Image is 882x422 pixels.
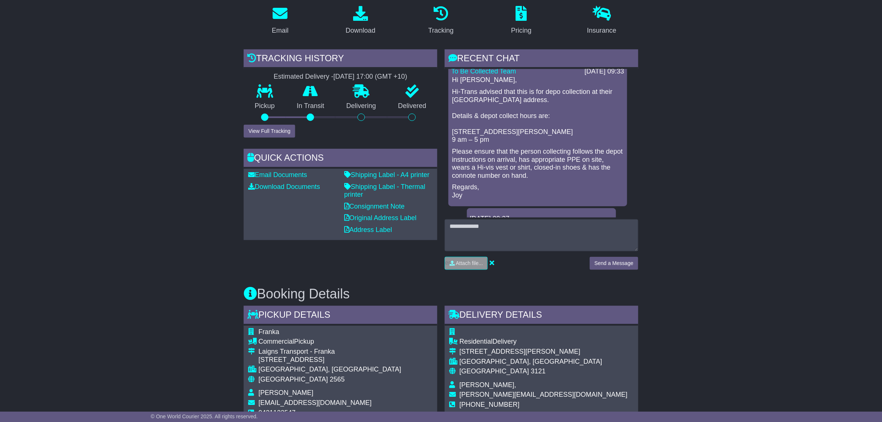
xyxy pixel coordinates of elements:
a: Tracking [424,3,458,38]
a: Pricing [506,3,536,38]
span: [PHONE_NUMBER] [460,401,520,408]
div: RECENT CHAT [445,49,638,69]
button: Send a Message [590,257,638,270]
a: Download [341,3,380,38]
div: [GEOGRAPHIC_DATA], [GEOGRAPHIC_DATA] [460,358,628,366]
div: [DATE] 09:27 [470,215,613,223]
div: Estimated Delivery - [244,73,437,81]
div: Pickup Details [244,306,437,326]
div: Email [272,26,289,36]
a: Shipping Label - A4 printer [344,171,430,179]
span: 2565 [330,376,345,383]
div: [DATE] 17:00 (GMT +10) [333,73,407,81]
button: View Full Tracking [244,125,295,138]
span: Residential [460,338,493,345]
span: Commercial [259,338,294,345]
a: Email [267,3,293,38]
p: Pickup [244,102,286,110]
div: [GEOGRAPHIC_DATA], [GEOGRAPHIC_DATA] [259,366,401,374]
p: Hi-Trans advised that this is for depo collection at their [GEOGRAPHIC_DATA] address. Details & d... [452,88,623,144]
p: Regards, Joy [452,183,623,199]
div: Pricing [511,26,531,36]
a: Consignment Note [344,203,405,210]
span: [PERSON_NAME], [460,381,516,389]
h3: Booking Details [244,287,638,301]
a: Email Documents [248,171,307,179]
div: Pickup [259,338,401,346]
div: Delivery [460,338,628,346]
p: Please ensure that the person collecting follows the depot instructions on arrival, has appropria... [452,148,623,180]
span: [PERSON_NAME][EMAIL_ADDRESS][DOMAIN_NAME] [460,391,628,398]
span: [PERSON_NAME] [259,389,313,396]
div: Quick Actions [244,149,437,169]
a: Original Address Label [344,214,417,222]
div: [DATE] 09:33 [585,68,624,76]
p: Hi [PERSON_NAME], [452,76,623,84]
span: [EMAIL_ADDRESS][DOMAIN_NAME] [259,399,372,406]
span: Franka [259,328,279,336]
a: Address Label [344,226,392,233]
span: [GEOGRAPHIC_DATA] [259,376,328,383]
div: Laigns Transport - Franka [259,348,401,356]
div: Download [346,26,375,36]
p: Delivering [335,102,387,110]
span: [GEOGRAPHIC_DATA] [460,367,529,375]
a: Insurance [582,3,621,38]
span: 0431122547 [259,409,296,416]
div: [STREET_ADDRESS] [259,356,401,364]
a: To Be Collected Team [451,68,516,75]
div: [STREET_ADDRESS][PERSON_NAME] [460,348,628,356]
p: Delivered [387,102,438,110]
div: Tracking history [244,49,437,69]
span: © One World Courier 2025. All rights reserved. [151,413,258,419]
a: Download Documents [248,183,320,190]
div: Insurance [587,26,616,36]
div: Delivery Details [445,306,638,326]
p: In Transit [286,102,336,110]
div: Tracking [428,26,454,36]
a: Shipping Label - Thermal printer [344,183,425,199]
span: 3121 [531,367,546,375]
